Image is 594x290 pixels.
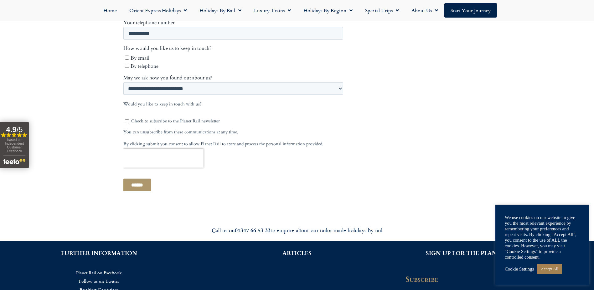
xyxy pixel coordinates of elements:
strong: 01347 66 53 33 [235,226,271,234]
a: Cookie Settings [505,266,534,272]
a: Accept All [537,264,562,274]
a: Holidays by Region [297,3,359,18]
h2: FURTHER INFORMATION [9,250,189,256]
div: Call us on to enquire about our tailor made holidays by rail [122,227,473,234]
span: Your last name [111,140,143,147]
span: By email [7,227,26,234]
a: Planet Rail on Facebook [9,268,189,277]
h2: ARTICLES [207,250,386,256]
a: About Us [405,3,444,18]
nav: Menu [3,3,591,18]
a: Holidays by Rail [193,3,248,18]
a: Start your Journey [444,3,497,18]
a: Follow us on Twitter [9,277,189,285]
a: Special Trips [359,3,405,18]
a: Luxury Trains [248,3,297,18]
div: We use cookies on our website to give you the most relevant experience by remembering your prefer... [505,215,580,260]
h2: SIGN UP FOR THE PLANET RAIL NEWSLETTER [405,250,585,256]
a: Home [97,3,123,18]
span: By telephone [7,235,35,242]
a: Orient Express Holidays [123,3,193,18]
input: By telephone [2,236,6,240]
input: By email [2,228,6,232]
h2: Subscribe [405,275,503,283]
